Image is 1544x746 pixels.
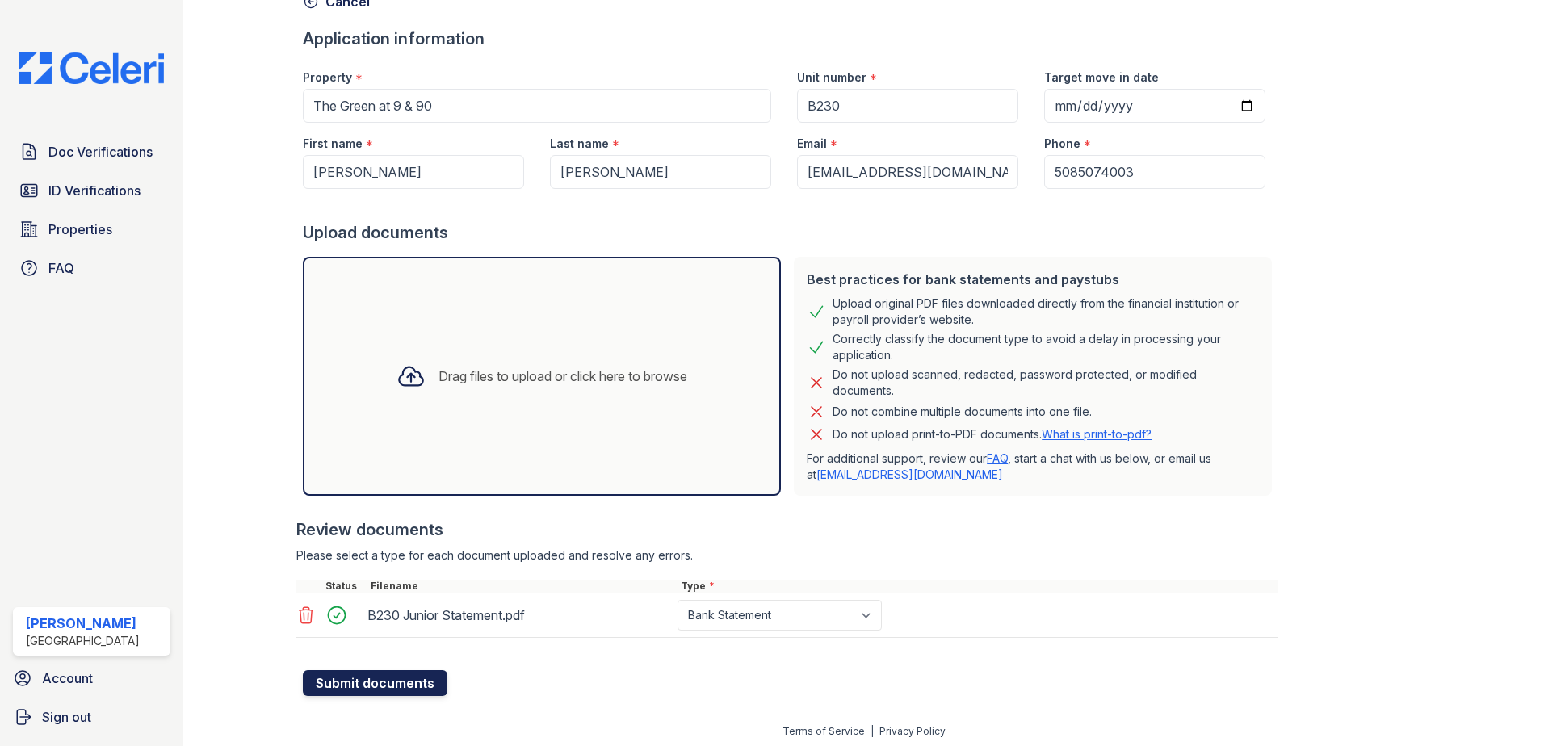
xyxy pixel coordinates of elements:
[833,402,1092,421] div: Do not combine multiple documents into one file.
[296,518,1278,541] div: Review documents
[833,295,1259,328] div: Upload original PDF files downloaded directly from the financial institution or payroll provider’...
[833,367,1259,399] div: Do not upload scanned, redacted, password protected, or modified documents.
[797,136,827,152] label: Email
[48,142,153,161] span: Doc Verifications
[303,670,447,696] button: Submit documents
[42,668,93,688] span: Account
[13,174,170,207] a: ID Verifications
[833,331,1259,363] div: Correctly classify the document type to avoid a delay in processing your application.
[879,725,946,737] a: Privacy Policy
[782,725,865,737] a: Terms of Service
[303,69,352,86] label: Property
[13,213,170,245] a: Properties
[807,451,1259,483] p: For additional support, review our , start a chat with us below, or email us at
[322,580,367,593] div: Status
[26,633,140,649] div: [GEOGRAPHIC_DATA]
[1042,427,1152,441] a: What is print-to-pdf?
[303,221,1278,244] div: Upload documents
[987,451,1008,465] a: FAQ
[6,52,177,84] img: CE_Logo_Blue-a8612792a0a2168367f1c8372b55b34899dd931a85d93a1a3d3e32e68fde9ad4.png
[678,580,1278,593] div: Type
[303,136,363,152] label: First name
[48,220,112,239] span: Properties
[26,614,140,633] div: [PERSON_NAME]
[367,580,678,593] div: Filename
[48,258,74,278] span: FAQ
[1044,69,1159,86] label: Target move in date
[13,136,170,168] a: Doc Verifications
[816,467,1003,481] a: [EMAIL_ADDRESS][DOMAIN_NAME]
[296,547,1278,564] div: Please select a type for each document uploaded and resolve any errors.
[438,367,687,386] div: Drag files to upload or click here to browse
[13,252,170,284] a: FAQ
[367,602,671,628] div: B230 Junior Statement.pdf
[807,270,1259,289] div: Best practices for bank statements and paystubs
[48,181,141,200] span: ID Verifications
[871,725,874,737] div: |
[303,27,1278,50] div: Application information
[42,707,91,727] span: Sign out
[6,662,177,694] a: Account
[550,136,609,152] label: Last name
[833,426,1152,442] p: Do not upload print-to-PDF documents.
[6,701,177,733] a: Sign out
[797,69,866,86] label: Unit number
[1044,136,1080,152] label: Phone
